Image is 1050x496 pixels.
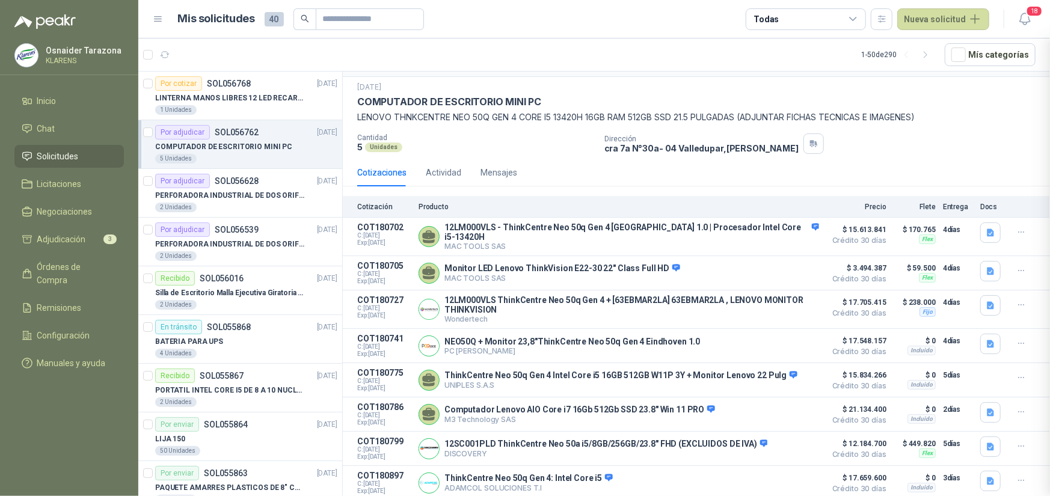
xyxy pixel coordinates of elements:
span: 3 [103,234,117,244]
button: Nueva solicitud [897,8,989,30]
div: Todas [754,13,779,26]
span: Chat [37,122,55,135]
span: Solicitudes [37,150,79,163]
a: Inicio [14,90,124,112]
a: Manuales y ayuda [14,352,124,375]
a: Configuración [14,324,124,347]
a: Licitaciones [14,173,124,195]
h1: Mis solicitudes [178,10,255,28]
span: Órdenes de Compra [37,260,112,287]
a: Adjudicación3 [14,228,124,251]
span: Negociaciones [37,205,93,218]
span: Adjudicación [37,233,86,246]
a: Solicitudes [14,145,124,168]
button: 18 [1014,8,1036,30]
p: KLARENS [46,57,121,64]
img: Company Logo [15,44,38,67]
span: 40 [265,12,284,26]
span: Remisiones [37,301,82,314]
p: Osnaider Tarazona [46,46,121,55]
span: Manuales y ayuda [37,357,106,370]
span: search [301,14,309,23]
span: Configuración [37,329,90,342]
span: 18 [1026,5,1043,17]
a: Chat [14,117,124,140]
span: Inicio [37,94,57,108]
span: Licitaciones [37,177,82,191]
a: Órdenes de Compra [14,256,124,292]
a: Negociaciones [14,200,124,223]
img: Logo peakr [14,14,76,29]
a: Remisiones [14,296,124,319]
